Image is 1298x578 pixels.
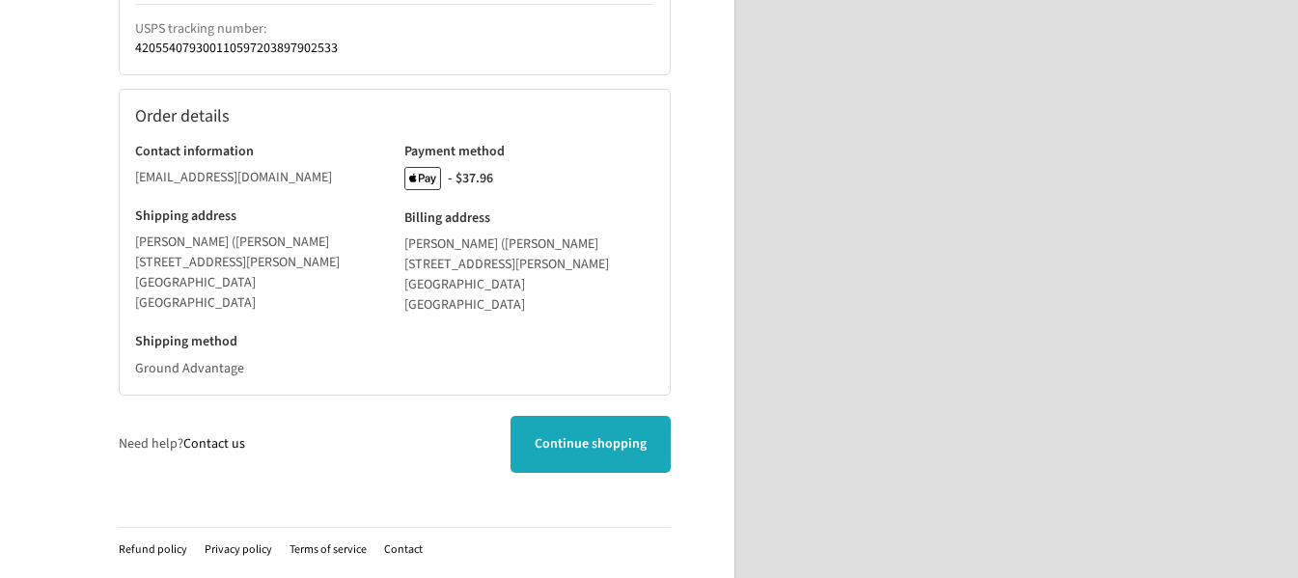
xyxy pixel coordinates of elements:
[404,143,654,160] h3: Payment method
[404,209,654,227] h3: Billing address
[448,169,493,188] span: - $37.96
[384,541,423,558] a: Contact
[135,143,385,160] h3: Contact information
[119,541,187,558] a: Refund policy
[135,19,266,39] strong: USPS tracking number:
[135,233,385,314] address: [PERSON_NAME] ([PERSON_NAME] [STREET_ADDRESS][PERSON_NAME] [GEOGRAPHIC_DATA] [GEOGRAPHIC_DATA]
[535,434,647,454] span: Continue shopping
[511,416,671,473] a: Continue shopping
[205,541,272,558] a: Privacy policy
[119,434,245,454] p: Need help?
[135,168,332,187] bdo: [EMAIL_ADDRESS][DOMAIN_NAME]
[183,434,245,454] a: Contact us
[404,234,654,316] address: [PERSON_NAME] ([PERSON_NAME] [STREET_ADDRESS][PERSON_NAME] [GEOGRAPHIC_DATA] [GEOGRAPHIC_DATA]
[135,359,385,379] p: Ground Advantage
[135,105,395,127] h2: Order details
[290,541,367,558] a: Terms of service
[135,39,338,58] a: 420554079300110597203897902533
[135,207,385,225] h3: Shipping address
[135,333,385,350] h3: Shipping method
